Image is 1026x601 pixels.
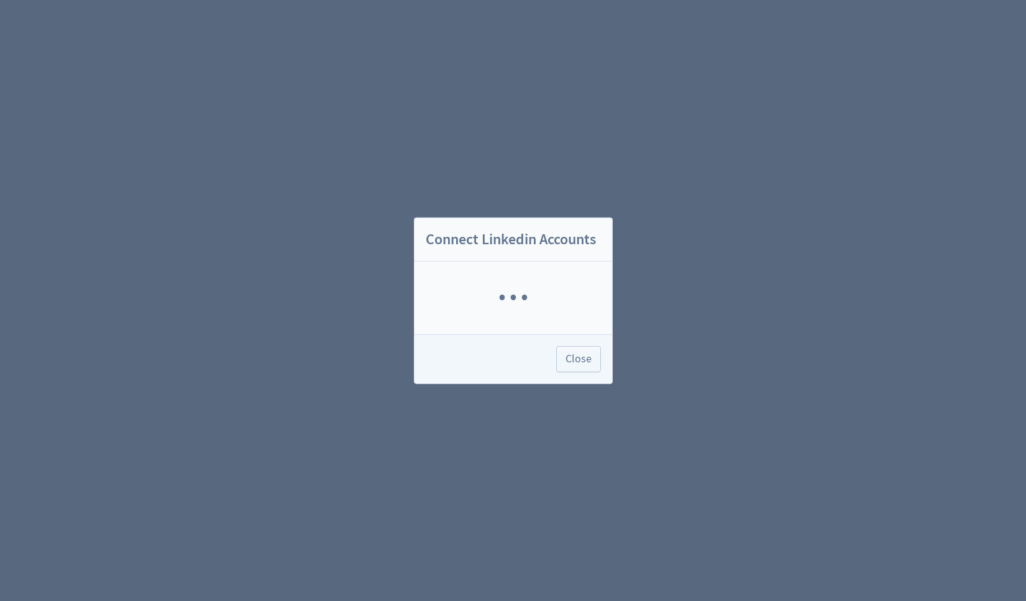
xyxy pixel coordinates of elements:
[519,267,530,329] span: ·
[508,267,519,329] span: ·
[566,354,592,365] span: Close
[497,267,508,329] span: ·
[415,218,612,262] h2: Connect Linkedin Accounts
[556,346,601,372] button: Close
